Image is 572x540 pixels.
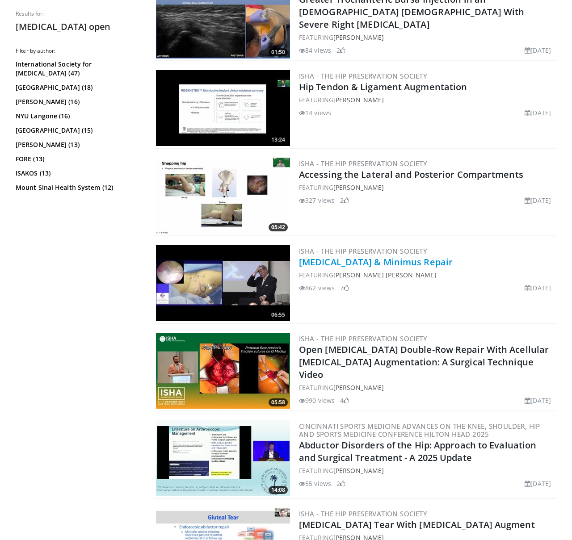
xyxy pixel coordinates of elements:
a: FORE (13) [16,155,139,163]
a: ISAKOS (13) [16,169,139,178]
a: 05:42 [156,158,290,234]
a: Hip Tendon & Ligament Augmentation [299,81,467,93]
span: 01:50 [269,48,288,56]
li: 2 [336,479,345,488]
span: 06:55 [269,311,288,319]
a: [PERSON_NAME] [333,383,384,392]
a: [GEOGRAPHIC_DATA] (18) [16,83,139,92]
li: 990 views [299,396,335,405]
div: FEATURING [299,33,555,42]
a: [PERSON_NAME] [PERSON_NAME] [333,271,437,279]
span: 05:58 [269,398,288,406]
li: 4 [340,396,349,405]
div: FEATURING [299,183,555,192]
li: [DATE] [525,479,551,488]
img: ca8ad414-864c-4749-b101-0d7fc034a953.300x170_q85_crop-smart_upscale.jpg [156,245,290,321]
a: ISHA - The Hip Preservation Society [299,509,427,518]
li: 55 views [299,479,331,488]
li: 7 [340,283,349,293]
div: FEATURING [299,466,555,475]
a: ISHA - The Hip Preservation Society [299,159,427,168]
a: International Society for [MEDICAL_DATA] (47) [16,60,139,78]
li: 14 views [299,108,331,117]
li: 327 views [299,196,335,205]
a: [GEOGRAPHIC_DATA] (15) [16,126,139,135]
img: 61c6af2a-653a-4dab-84f3-3f57390a0ebf.300x170_q85_crop-smart_upscale.jpg [156,158,290,234]
li: [DATE] [525,283,551,293]
img: 3c61b9b8-d4f9-43cb-ae1e-fd69a2f70dd0.300x170_q85_crop-smart_upscale.jpg [156,333,290,409]
span: 05:42 [269,223,288,231]
li: [DATE] [525,108,551,117]
span: 13:24 [269,136,288,144]
li: 2 [340,196,349,205]
li: [DATE] [525,396,551,405]
span: 14:08 [269,486,288,494]
li: [DATE] [525,46,551,55]
h3: Filter by author: [16,47,141,54]
a: Mount Sinai Health System (12) [16,183,139,192]
a: [PERSON_NAME] (13) [16,140,139,149]
a: ISHA - The Hip Preservation Society [299,71,427,80]
a: NYU Langone (16) [16,112,139,121]
img: 757a7d4a-c424-42a7-97b3-d3b84f337efe.300x170_q85_crop-smart_upscale.jpg [156,420,290,496]
div: FEATURING [299,383,555,392]
a: 05:58 [156,333,290,409]
a: [PERSON_NAME] [333,33,384,42]
div: FEATURING [299,270,555,280]
div: FEATURING [299,95,555,105]
a: Abductor Disorders of the Hip: Approach to Evaluation and Surgical Treatment - A 2025 Update [299,439,536,464]
a: [PERSON_NAME] (16) [16,97,139,106]
a: [PERSON_NAME] [333,183,384,192]
img: 329b339f-73e6-4d97-b650-300c18b51324.300x170_q85_crop-smart_upscale.jpg [156,70,290,146]
a: ISHA - The Hip Preservation Society [299,247,427,255]
a: [MEDICAL_DATA] & Minimus Repair [299,256,453,268]
a: 06:55 [156,245,290,321]
a: Accessing the Lateral and Posterior Compartments [299,168,523,180]
h2: [MEDICAL_DATA] open [16,21,141,33]
a: [PERSON_NAME] [333,96,384,104]
a: [PERSON_NAME] [333,466,384,475]
a: 14:08 [156,420,290,496]
a: 13:24 [156,70,290,146]
a: [MEDICAL_DATA] Tear With [MEDICAL_DATA] Augment [299,519,535,531]
li: [DATE] [525,196,551,205]
li: 862 views [299,283,335,293]
li: 84 views [299,46,331,55]
a: Cincinnati Sports Medicine Advances on the Knee, Shoulder, Hip and Sports Medicine Conference Hil... [299,422,540,439]
a: ISHA - The Hip Preservation Society [299,334,427,343]
a: Open [MEDICAL_DATA] Double-Row Repair With Acellular [MEDICAL_DATA] Augmentation: A Surgical Tech... [299,343,549,381]
li: 2 [336,46,345,55]
p: Results for: [16,10,141,17]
